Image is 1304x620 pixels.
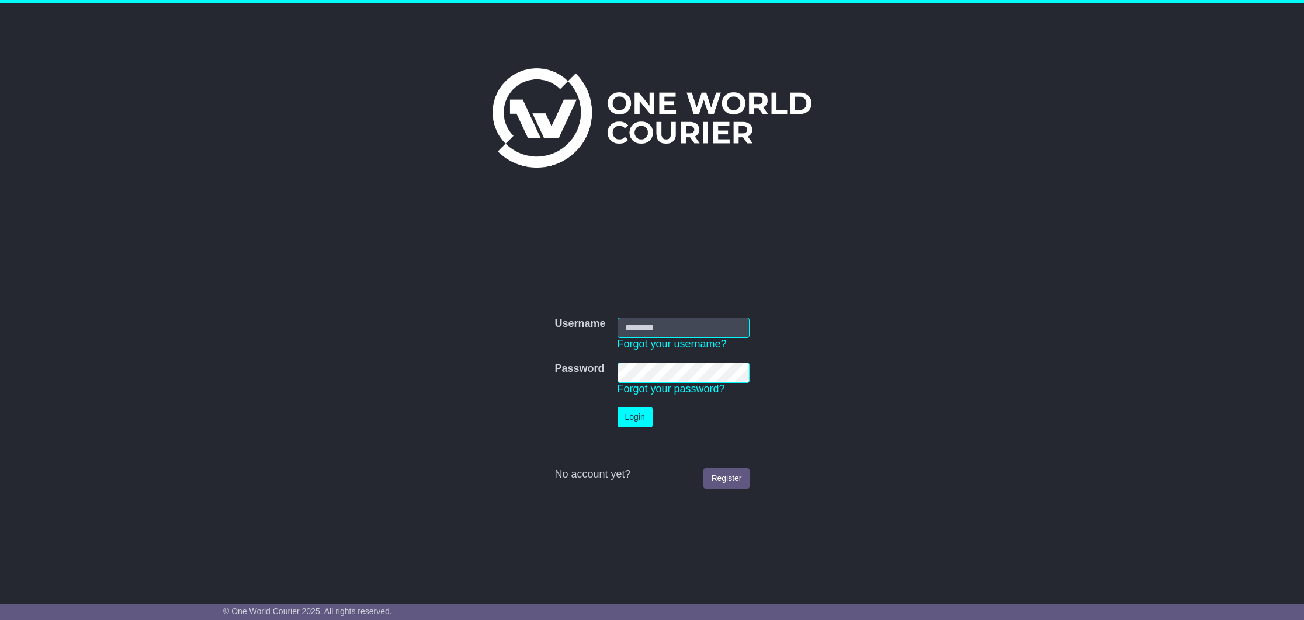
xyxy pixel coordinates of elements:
div: No account yet? [554,468,749,481]
a: Register [703,468,749,489]
span: © One World Courier 2025. All rights reserved. [223,607,392,616]
a: Forgot your password? [618,383,725,395]
label: Password [554,363,604,375]
label: Username [554,318,605,330]
button: Login [618,407,653,427]
img: One World [493,68,811,168]
a: Forgot your username? [618,338,727,350]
